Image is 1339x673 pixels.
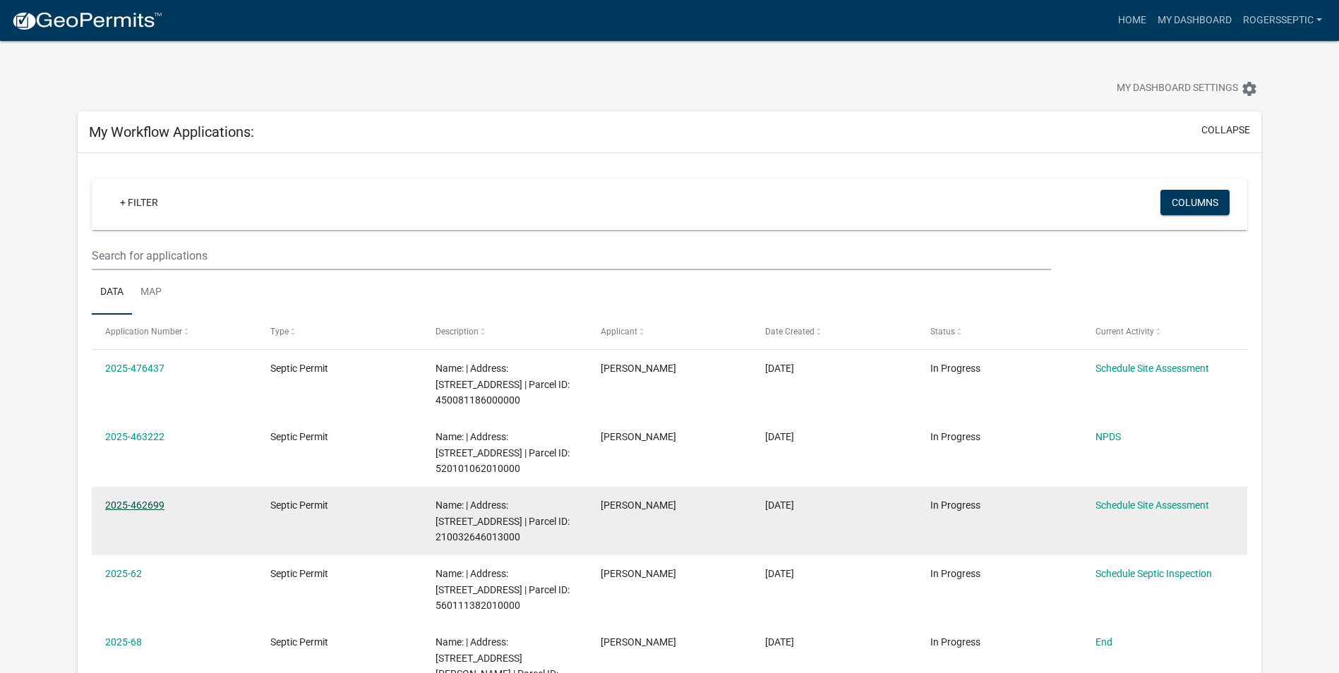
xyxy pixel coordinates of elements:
[1082,315,1247,348] datatable-header-cell: Current Activity
[1095,431,1121,442] a: NPDS
[765,636,794,648] span: 06/24/2025
[270,636,328,648] span: Septic Permit
[105,499,164,511] a: 2025-462699
[436,499,570,543] span: Name: | Address: 1428 HOGBACK BRIDGE RD | Parcel ID: 210032646013000
[105,363,164,374] a: 2025-476437
[436,568,570,612] span: Name: | Address: 2172 245TH LN | Parcel ID: 560111382010000
[1105,75,1269,102] button: My Dashboard Settingssettings
[601,327,637,336] span: Applicant
[105,636,142,648] a: 2025-68
[930,431,980,442] span: In Progress
[105,431,164,442] a: 2025-463222
[270,568,328,579] span: Septic Permit
[1237,7,1328,34] a: rogersseptic
[1152,7,1237,34] a: My Dashboard
[601,568,676,579] span: Rick Rogers
[930,568,980,579] span: In Progress
[752,315,917,348] datatable-header-cell: Date Created
[105,568,142,579] a: 2025-62
[92,241,1051,270] input: Search for applications
[601,499,676,511] span: Rick Rogers
[422,315,587,348] datatable-header-cell: Description
[765,499,794,511] span: 08/12/2025
[270,499,328,511] span: Septic Permit
[917,315,1082,348] datatable-header-cell: Status
[270,431,328,442] span: Septic Permit
[89,123,254,140] h5: My Workflow Applications:
[601,363,676,374] span: Rick Rogers
[601,636,676,648] span: Rick Rogers
[270,363,328,374] span: Septic Permit
[436,431,570,475] span: Name: | Address: 2385 HOLLIWELL BRIDGE RD | Parcel ID: 520101062010000
[1095,568,1212,579] a: Schedule Septic Inspection
[587,315,752,348] datatable-header-cell: Applicant
[1112,7,1152,34] a: Home
[109,190,169,215] a: + Filter
[270,327,289,336] span: Type
[765,327,815,336] span: Date Created
[436,363,570,406] span: Name: | Address: 1823 WINDWOOD TRL | Parcel ID: 450081186000000
[930,636,980,648] span: In Progress
[1095,636,1112,648] a: End
[1241,80,1258,97] i: settings
[132,270,170,315] a: Map
[1095,499,1209,511] a: Schedule Site Assessment
[92,270,132,315] a: Data
[930,499,980,511] span: In Progress
[257,315,422,348] datatable-header-cell: Type
[105,327,182,336] span: Application Number
[1160,190,1230,215] button: Columns
[765,568,794,579] span: 07/29/2025
[436,327,479,336] span: Description
[601,431,676,442] span: Rick Rogers
[92,315,257,348] datatable-header-cell: Application Number
[765,363,794,374] span: 09/10/2025
[930,363,980,374] span: In Progress
[1201,123,1250,138] button: collapse
[1117,80,1238,97] span: My Dashboard Settings
[930,327,955,336] span: Status
[1095,363,1209,374] a: Schedule Site Assessment
[765,431,794,442] span: 08/13/2025
[1095,327,1154,336] span: Current Activity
